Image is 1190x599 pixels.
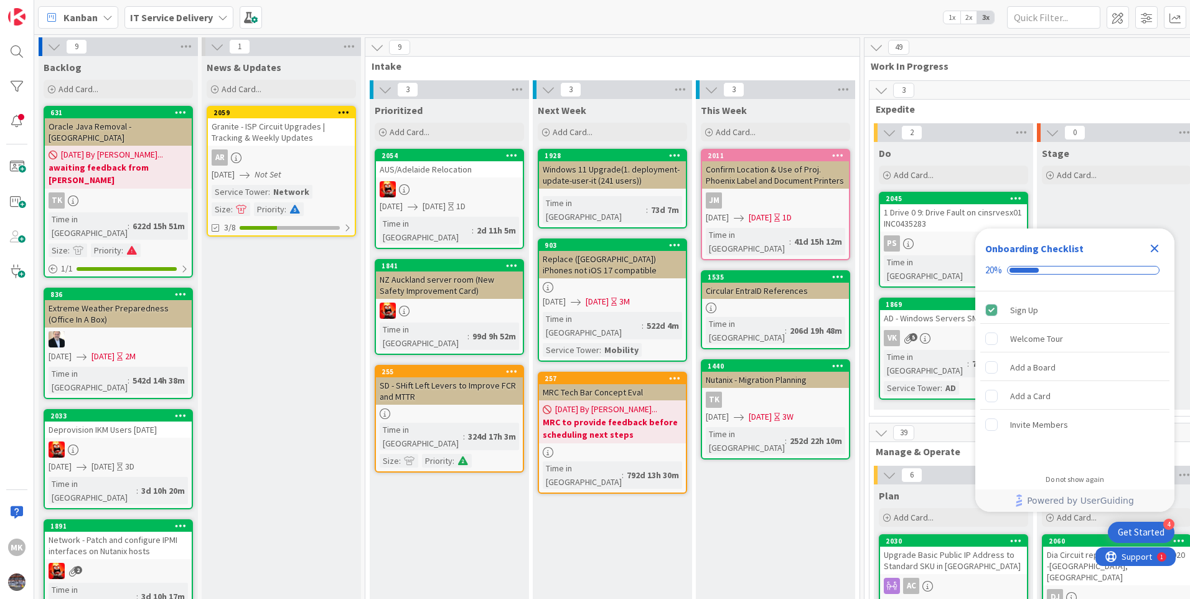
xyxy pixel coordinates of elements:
span: 49 [888,40,909,55]
div: VN [376,303,523,319]
span: Add Card... [553,126,593,138]
b: MRC to provide feedback before scheduling next steps [543,416,682,441]
div: TK [706,392,722,408]
span: 3 [723,82,744,97]
div: Time in [GEOGRAPHIC_DATA] [884,350,967,377]
div: Time in [GEOGRAPHIC_DATA] [543,461,622,489]
div: 324d 17h 3m [465,430,519,443]
div: 1891Network - Patch and configure IPMI interfaces on Nutanix hosts [45,521,192,559]
div: 1891 [45,521,192,532]
span: 2x [960,11,977,24]
span: [DATE] [212,168,235,181]
span: : [622,468,624,482]
span: [DATE] [586,295,609,308]
div: 2033 [45,410,192,422]
div: 903Replace ([GEOGRAPHIC_DATA]) iPhones not iOS 17 compatible [539,240,686,278]
span: : [642,319,644,333]
div: Size [380,454,399,468]
img: VN [49,441,65,458]
div: 73d 7m [648,203,682,217]
span: Next Week [538,104,586,116]
span: Plan [879,489,899,502]
div: 73d 23h 55m [969,357,1023,370]
div: 2060Dia Circuit replacement at branch 020 -[GEOGRAPHIC_DATA], [GEOGRAPHIC_DATA] [1043,535,1190,585]
span: : [452,454,454,468]
div: Add a Card is incomplete. [980,382,1169,410]
div: Time in [GEOGRAPHIC_DATA] [380,323,467,350]
div: Time in [GEOGRAPHIC_DATA] [380,217,472,244]
div: Windows 11 Upgrade(1. deployment-update-user-it (241 users)) [539,161,686,189]
div: Service Tower [212,185,268,199]
span: : [128,219,129,233]
span: Powered by UserGuiding [1027,493,1134,508]
div: Time in [GEOGRAPHIC_DATA] [49,477,136,504]
div: Extreme Weather Preparedness (Office In A Box) [45,300,192,328]
div: 2030 [880,535,1027,547]
span: Do [879,147,891,159]
div: AR [212,149,228,166]
span: [DATE] [91,350,115,363]
span: : [785,324,787,337]
span: [DATE] [706,211,729,224]
div: 2045 [886,194,1027,203]
a: 836Extreme Weather Preparedness (Office In A Box)HO[DATE][DATE]2MTime in [GEOGRAPHIC_DATA]:542d 1... [44,288,193,399]
span: : [68,243,70,257]
span: : [472,224,474,237]
div: 206d 19h 48m [787,324,845,337]
div: Oracle Java Removal - [GEOGRAPHIC_DATA] [45,118,192,146]
span: 9 [389,40,410,55]
span: Intake [372,60,844,72]
div: Confirm Location & Use of Proj. Phoenix Label and Document Printers [702,161,849,189]
span: : [284,202,286,216]
img: Visit kanbanzone.com [8,8,26,26]
div: AUS/Adelaide Relocation [376,161,523,177]
div: 1841 [376,260,523,271]
i: Not Set [255,169,281,180]
div: 3d 10h 20m [138,484,188,498]
div: 2059Granite - ISP Circuit Upgrades | Tracking & Weekly Updates [208,107,355,146]
div: AD - Windows Servers SMB1 disable [880,310,1027,326]
div: 2059 [208,107,355,118]
span: 9 [66,39,87,54]
div: 836Extreme Weather Preparedness (Office In A Box) [45,289,192,328]
span: Prioritized [375,104,423,116]
span: [DATE] [706,410,729,423]
div: MRC Tech Bar Concept Eval [539,384,686,400]
div: 836 [50,290,192,299]
img: VN [380,181,396,197]
div: 1869 [886,300,1027,309]
div: 2059 [213,108,355,117]
span: 1 [229,39,250,54]
div: 1928 [539,150,686,161]
div: 1440 [708,362,849,370]
a: 1869AD - Windows Servers SMB1 disableVKTime in [GEOGRAPHIC_DATA]:73d 23h 55mService Tower:AD [879,298,1028,400]
a: 2059Granite - ISP Circuit Upgrades | Tracking & Weekly UpdatesAR[DATE]Not SetService Tower:Networ... [207,106,356,237]
span: [DATE] [91,460,115,473]
div: Time in [GEOGRAPHIC_DATA] [706,427,785,455]
span: : [785,434,787,448]
div: 1D [456,200,466,213]
div: 99d 9h 52m [469,329,519,343]
div: 1440 [702,361,849,372]
span: [DATE] By [PERSON_NAME]... [61,148,163,161]
div: 3M [619,295,630,308]
div: TK [49,192,65,209]
span: Add Card... [894,512,934,523]
input: Quick Filter... [1007,6,1100,29]
span: : [646,203,648,217]
div: 1440Nutanix - Migration Planning [702,361,849,388]
div: Nutanix - Migration Planning [702,372,849,388]
span: Add Card... [390,126,429,138]
span: 5 [909,333,917,341]
a: 903Replace ([GEOGRAPHIC_DATA]) iPhones not iOS 17 compatible[DATE][DATE]3MTime in [GEOGRAPHIC_DAT... [538,238,687,362]
div: Get Started [1118,526,1164,539]
div: 252d 22h 10m [787,434,845,448]
div: 1 [65,5,68,15]
div: 542d 14h 38m [129,374,188,387]
span: : [940,381,942,395]
span: : [128,374,129,387]
span: 6 [901,468,922,483]
div: 2M [125,350,136,363]
span: Stage [1042,147,1069,159]
div: NZ Auckland server room (New Safety Improvement Card) [376,271,523,299]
